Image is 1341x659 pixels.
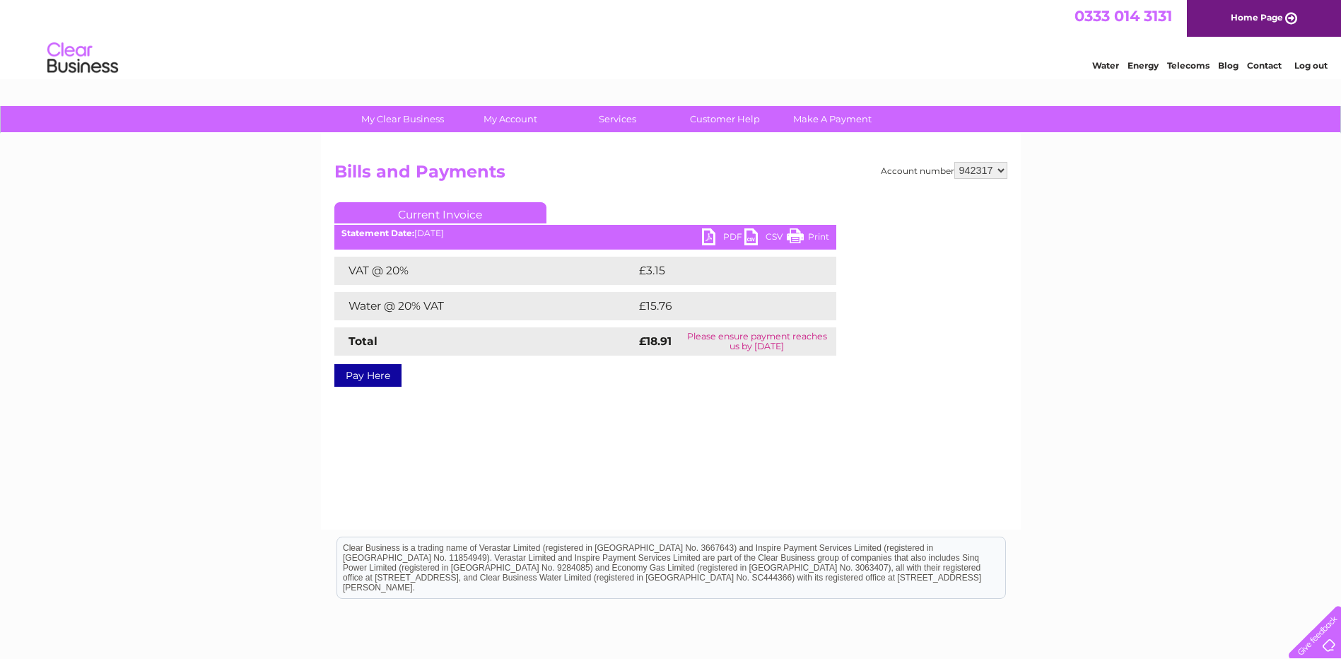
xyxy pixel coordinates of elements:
[667,106,783,132] a: Customer Help
[881,162,1007,179] div: Account number
[349,334,377,348] strong: Total
[678,327,836,356] td: Please ensure payment reaches us by [DATE]
[334,202,546,223] a: Current Invoice
[334,292,636,320] td: Water @ 20% VAT
[636,292,807,320] td: £15.76
[1092,60,1119,71] a: Water
[344,106,461,132] a: My Clear Business
[1247,60,1282,71] a: Contact
[452,106,568,132] a: My Account
[334,257,636,285] td: VAT @ 20%
[787,228,829,249] a: Print
[47,37,119,80] img: logo.png
[1294,60,1328,71] a: Log out
[1074,7,1172,25] a: 0333 014 3131
[702,228,744,249] a: PDF
[774,106,891,132] a: Make A Payment
[334,228,836,238] div: [DATE]
[639,334,672,348] strong: £18.91
[744,228,787,249] a: CSV
[1218,60,1238,71] a: Blog
[341,228,414,238] b: Statement Date:
[334,162,1007,189] h2: Bills and Payments
[559,106,676,132] a: Services
[1128,60,1159,71] a: Energy
[334,364,402,387] a: Pay Here
[1167,60,1210,71] a: Telecoms
[636,257,801,285] td: £3.15
[337,8,1005,69] div: Clear Business is a trading name of Verastar Limited (registered in [GEOGRAPHIC_DATA] No. 3667643...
